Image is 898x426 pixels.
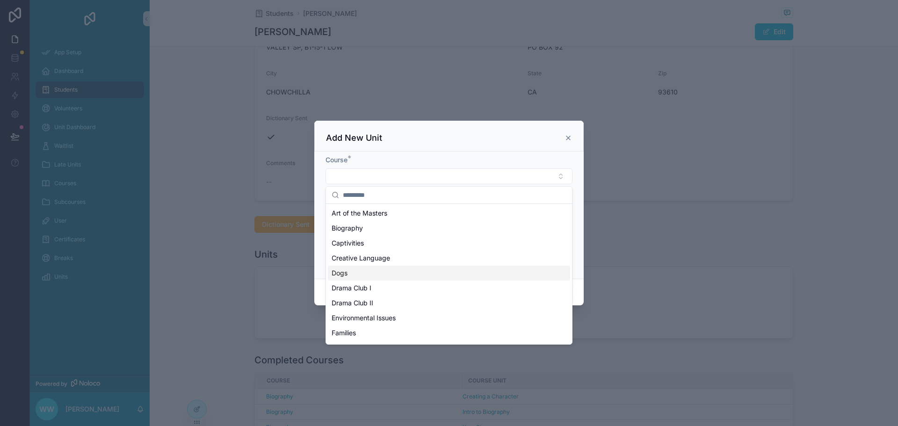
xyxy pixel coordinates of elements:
span: Biography [332,224,363,233]
span: Drama Club I [332,283,371,293]
div: Suggestions [326,204,572,344]
span: Families [332,328,356,338]
span: Drama Club II [332,298,373,308]
span: Dogs [332,268,348,278]
span: Creative Language [332,253,390,263]
span: Course [326,156,348,164]
span: Gardening [332,343,363,353]
span: Environmental Issues [332,313,396,323]
button: Select Button [326,168,572,184]
h3: Add New Unit [326,132,382,144]
span: Captivities [332,238,364,248]
span: Art of the Masters [332,209,387,218]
